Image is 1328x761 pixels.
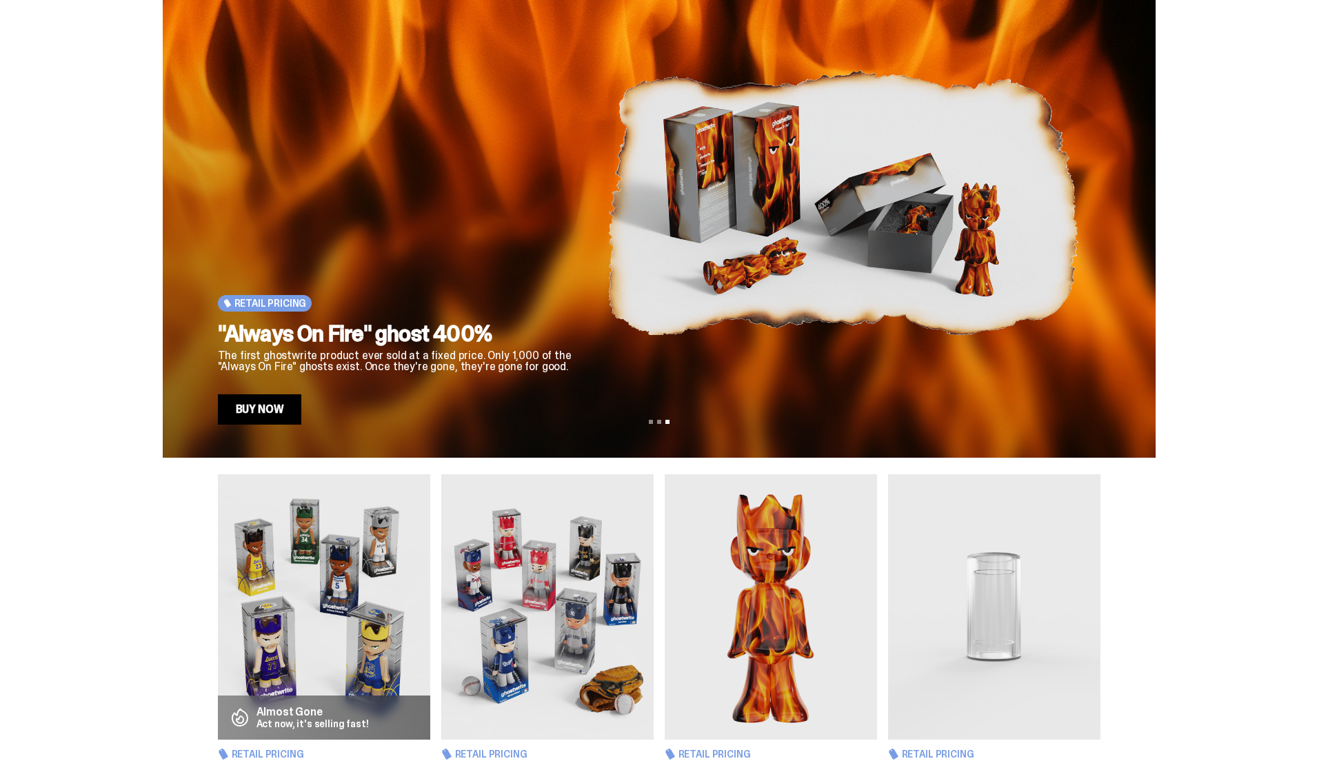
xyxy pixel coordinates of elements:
[665,420,670,424] button: View slide 3
[218,474,430,740] img: Game Face (2025)
[218,323,585,345] h2: "Always On Fire" ghost 400%
[256,719,369,729] p: Act now, it's selling fast!
[455,749,527,759] span: Retail Pricing
[256,707,369,718] p: Almost Gone
[218,394,302,425] a: Buy Now
[678,749,751,759] span: Retail Pricing
[888,474,1100,740] img: Display Case for 100% ghosts
[657,420,661,424] button: View slide 2
[441,474,654,740] img: Game Face (2025)
[218,350,585,372] p: The first ghostwrite product ever sold at a fixed price. Only 1,000 of the "Always On Fire" ghost...
[607,17,1078,389] img: "Always On Fire" ghost 400%
[234,298,307,309] span: Retail Pricing
[902,749,974,759] span: Retail Pricing
[232,749,304,759] span: Retail Pricing
[649,420,653,424] button: View slide 1
[665,474,877,740] img: Always On Fire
